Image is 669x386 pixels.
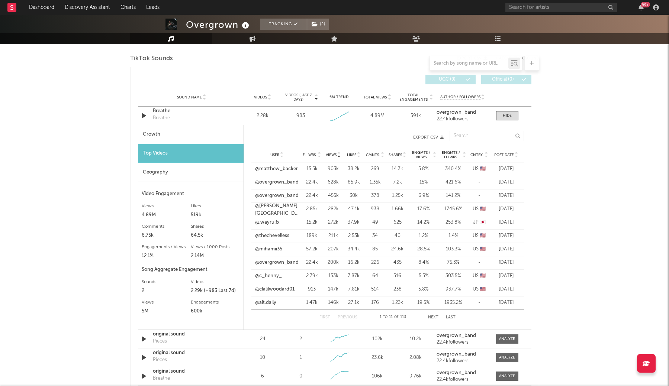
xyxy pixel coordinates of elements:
[153,375,170,382] div: Breathe
[366,259,385,266] div: 226
[130,54,173,63] span: TikTok Sounds
[245,335,280,343] div: 24
[480,233,486,238] span: 🇺🇸
[345,205,362,213] div: 47.1k
[283,93,313,102] span: Videos (last 7 days)
[440,179,466,186] div: 421.6 %
[492,286,520,293] div: [DATE]
[492,165,520,173] div: [DATE]
[153,114,170,122] div: Breathe
[296,112,305,120] div: 983
[325,272,342,280] div: 153k
[325,232,342,240] div: 211k
[388,192,407,200] div: 1.25k
[388,259,407,266] div: 435
[388,246,407,253] div: 24.6k
[142,189,240,198] div: Video Engagement
[492,205,520,213] div: [DATE]
[388,179,407,186] div: 7.2k
[303,232,321,240] div: 189k
[255,246,282,253] a: @mihamii35
[153,349,231,357] div: original sound
[325,205,342,213] div: 282k
[142,243,191,252] div: Engagements / Views
[437,370,476,375] strong: overgrown_band
[366,299,385,306] div: 176
[303,165,321,173] div: 15.5k
[480,273,486,278] span: 🇺🇸
[494,153,514,157] span: Post Date
[303,153,317,157] span: Fllwrs.
[142,298,191,307] div: Views
[191,252,240,260] div: 2.14M
[450,131,524,141] input: Search...
[360,354,395,361] div: 23.6k
[366,232,385,240] div: 34
[142,278,191,286] div: Sounds
[255,259,299,266] a: @overgrown_band
[492,179,520,186] div: [DATE]
[345,299,362,306] div: 27.1k
[470,153,484,157] span: Cntry.
[366,179,385,186] div: 1.35k
[191,243,240,252] div: Views / 1000 Posts
[388,219,407,226] div: 625
[505,3,617,12] input: Search for artists
[480,166,486,171] span: 🇺🇸
[470,192,489,200] div: -
[470,299,489,306] div: -
[177,95,202,100] span: Sound Name
[480,207,486,211] span: 🇺🇸
[366,165,385,173] div: 269
[259,135,444,140] button: Export CSV
[411,219,437,226] div: 14.2 %
[411,272,437,280] div: 5.5 %
[142,231,191,240] div: 6.75k
[325,219,342,226] div: 272k
[153,107,231,115] div: Breathe
[398,112,433,120] div: 591k
[345,219,362,226] div: 37.9k
[411,259,437,266] div: 8.4 %
[345,286,362,293] div: 7.81k
[303,205,321,213] div: 2.85k
[299,335,302,343] div: 2
[255,219,280,226] a: @.wayru.fx
[307,19,329,30] span: ( 2 )
[191,298,240,307] div: Engagements
[388,205,407,213] div: 1.66k
[437,333,488,338] a: overgrown_band
[440,150,462,159] span: Engmts / Fllwrs.
[325,286,342,293] div: 147k
[398,335,433,343] div: 10.2k
[142,307,191,316] div: 5M
[142,265,240,274] div: Song Aggregate Engagement
[388,299,407,306] div: 1.23k
[142,286,191,295] div: 2
[437,340,488,345] div: 22.4k followers
[303,179,321,186] div: 22.4k
[303,219,321,226] div: 15.2k
[440,286,466,293] div: 937.7 %
[153,368,231,375] a: original sound
[299,373,302,380] div: 0
[639,4,644,10] button: 99+
[492,272,520,280] div: [DATE]
[255,232,289,240] a: @thechevelless
[480,247,486,252] span: 🇺🇸
[440,246,466,253] div: 103.3 %
[470,259,489,266] div: -
[254,95,267,100] span: Videos
[366,272,385,280] div: 64
[492,246,520,253] div: [DATE]
[138,163,244,182] div: Geography
[153,331,231,338] a: original sound
[363,95,387,100] span: Total Views
[325,299,342,306] div: 146k
[388,272,407,280] div: 516
[255,272,282,280] a: @c_henny_
[481,75,531,84] button: Official(0)
[260,19,307,30] button: Tracking
[428,315,438,319] button: Next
